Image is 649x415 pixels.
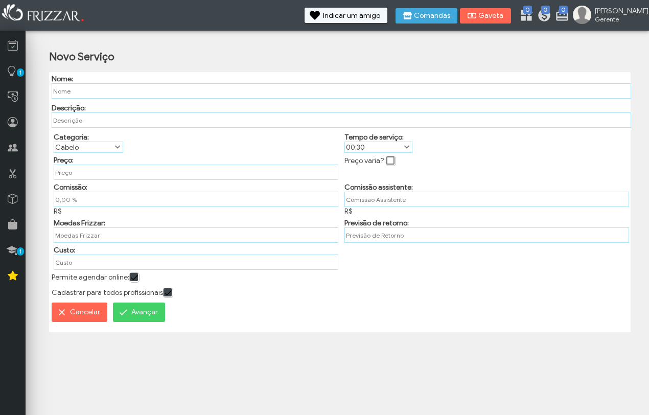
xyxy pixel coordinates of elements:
[523,6,532,14] span: 0
[323,12,380,19] span: Indicar um amigo
[54,183,87,192] label: Comissão:
[54,133,89,142] label: Categoria:
[305,8,387,23] button: Indicar um amigo
[54,142,113,152] label: Cabelo
[396,8,457,24] button: Comandas
[344,207,353,216] span: R$
[344,227,629,243] input: Previsão de Retorno
[52,303,107,322] button: Cancelar
[52,104,86,112] label: Descrição:
[344,183,413,192] label: Comissão assistente:
[537,8,547,25] a: 0
[17,247,24,256] span: 1
[52,112,632,128] input: Descrição
[595,15,641,23] span: Gerente
[595,7,641,15] span: [PERSON_NAME]
[54,246,75,255] label: Custo:
[54,227,338,243] input: Moedas Frizzar
[52,83,632,99] input: Nome
[70,305,100,320] span: Cancelar
[54,255,338,270] input: Custo
[54,219,105,227] label: Moedas Frizzar:
[52,273,129,282] label: Permite agendar online:
[541,6,550,14] span: 0
[54,165,338,180] input: Preço
[113,303,165,322] button: Avançar
[344,219,409,227] label: Previsão de retorno:
[52,288,163,296] label: Cadastrar para todos profissionais
[573,6,644,26] a: [PERSON_NAME] Gerente
[519,8,529,25] a: 0
[344,133,404,142] label: Tempo de serviço:
[52,75,73,83] label: Nome:
[478,12,504,19] span: Gaveta
[559,6,568,14] span: 0
[54,207,62,216] span: R$
[344,156,386,165] label: Preço varia?:
[344,192,629,207] input: Comissão Assistente
[414,12,450,19] span: Comandas
[555,8,565,25] a: 0
[131,305,158,320] span: Avançar
[49,50,114,63] h2: Novo Serviço
[460,8,511,24] button: Gaveta
[54,156,74,165] label: Preço:
[54,192,338,207] input: Comissão
[17,68,24,77] span: 1
[345,142,403,152] label: 00:30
